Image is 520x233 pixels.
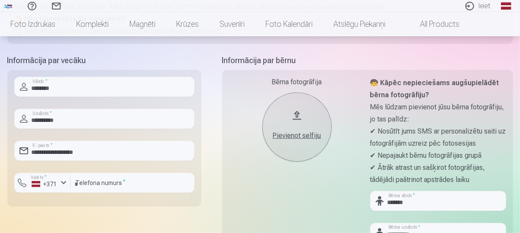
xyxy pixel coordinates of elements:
[323,12,396,36] a: Atslēgu piekariņi
[14,173,71,193] button: Valsts*+371
[370,150,506,162] p: ✔ Nepajaukt bērnu fotogrāfijas grupā
[229,77,365,87] div: Bērna fotogrāfija
[28,174,49,181] label: Valsts
[66,12,119,36] a: Komplekti
[370,79,499,99] strong: 🧒 Kāpēc nepieciešams augšupielādēt bērna fotogrāfiju?
[255,12,323,36] a: Foto kalendāri
[396,12,470,36] a: All products
[222,54,513,67] h5: Informācija par bērnu
[3,3,13,9] img: /fa1
[370,125,506,150] p: ✔ Nosūtīt jums SMS ar personalizētu saiti uz fotogrāfijām uzreiz pēc fotosesijas
[209,12,255,36] a: Suvenīri
[370,101,506,125] p: Mēs lūdzam pievienot jūsu bērna fotogrāfiju, jo tas palīdz:
[7,54,201,67] h5: Informācija par vecāku
[370,162,506,186] p: ✔ Ātrāk atrast un sašķirot fotogrāfijas, tādējādi paātrinot apstrādes laiku
[271,131,323,141] div: Pievienot selfiju
[166,12,209,36] a: Krūzes
[119,12,166,36] a: Magnēti
[262,93,332,162] button: Pievienot selfiju
[32,180,58,188] div: +371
